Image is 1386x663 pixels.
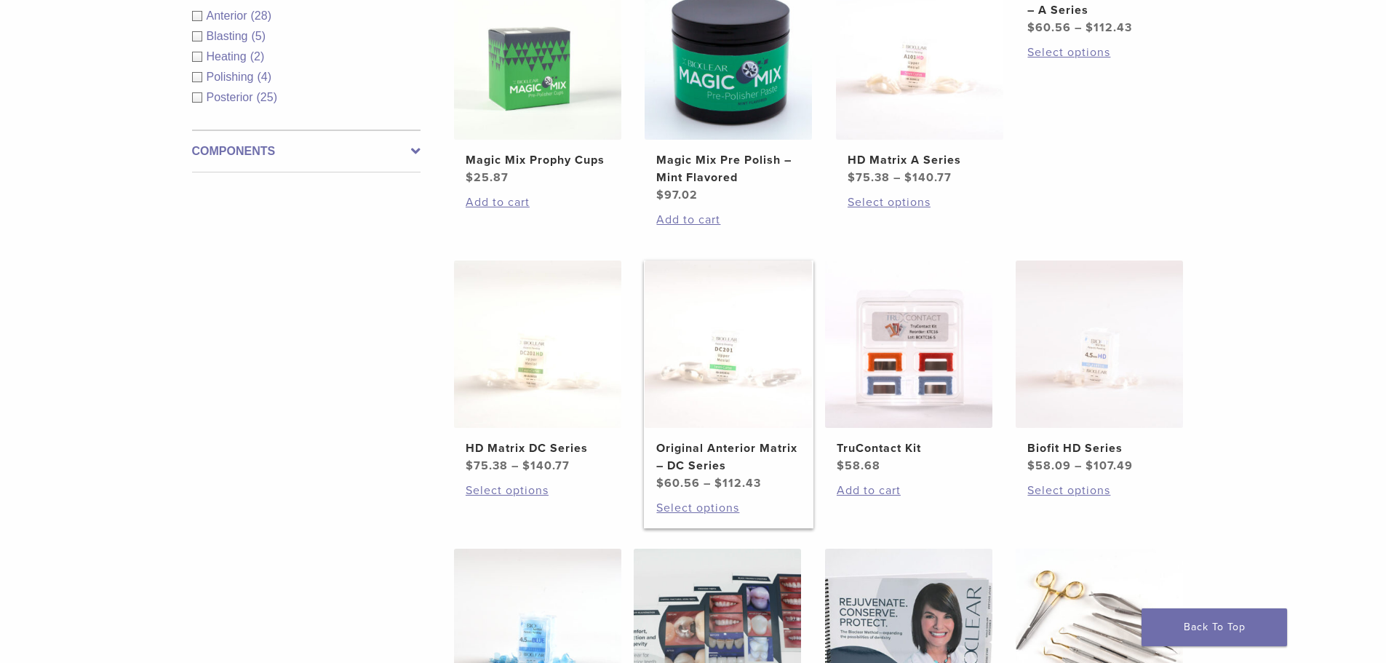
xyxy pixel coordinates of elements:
[656,188,664,202] span: $
[1027,20,1071,35] bdi: 60.56
[466,194,610,211] a: Add to cart: “Magic Mix Prophy Cups”
[454,261,621,428] img: HD Matrix DC Series
[656,499,800,517] a: Select options for “Original Anterior Matrix - DC Series”
[848,151,992,169] h2: HD Matrix A Series
[207,9,251,22] span: Anterior
[207,50,250,63] span: Heating
[656,476,700,491] bdi: 60.56
[1075,20,1082,35] span: –
[837,458,845,473] span: $
[466,458,474,473] span: $
[656,211,800,229] a: Add to cart: “Magic Mix Pre Polish - Mint Flavored”
[644,261,813,492] a: Original Anterior Matrix - DC SeriesOriginal Anterior Matrix – DC Series
[848,194,992,211] a: Select options for “HD Matrix A Series”
[207,91,257,103] span: Posterior
[824,261,994,475] a: TruContact KitTruContact Kit $58.68
[522,458,530,473] span: $
[714,476,761,491] bdi: 112.43
[1086,458,1094,473] span: $
[250,50,265,63] span: (2)
[1016,261,1183,428] img: Biofit HD Series
[1086,20,1094,35] span: $
[1015,261,1184,475] a: Biofit HD SeriesBiofit HD Series
[251,30,266,42] span: (5)
[1027,440,1171,457] h2: Biofit HD Series
[837,458,880,473] bdi: 58.68
[1086,458,1133,473] bdi: 107.49
[704,476,711,491] span: –
[904,170,952,185] bdi: 140.77
[656,440,800,475] h2: Original Anterior Matrix – DC Series
[511,458,519,473] span: –
[466,170,474,185] span: $
[466,151,610,169] h2: Magic Mix Prophy Cups
[1027,44,1171,61] a: Select options for “Original Anterior Matrix - A Series”
[1075,458,1082,473] span: –
[656,188,698,202] bdi: 97.02
[1027,482,1171,499] a: Select options for “Biofit HD Series”
[1086,20,1132,35] bdi: 112.43
[207,71,258,83] span: Polishing
[257,91,277,103] span: (25)
[825,261,992,428] img: TruContact Kit
[466,440,610,457] h2: HD Matrix DC Series
[466,482,610,499] a: Select options for “HD Matrix DC Series”
[893,170,901,185] span: –
[848,170,856,185] span: $
[848,170,890,185] bdi: 75.38
[1027,458,1071,473] bdi: 58.09
[904,170,912,185] span: $
[656,476,664,491] span: $
[257,71,271,83] span: (4)
[522,458,570,473] bdi: 140.77
[837,482,981,499] a: Add to cart: “TruContact Kit”
[207,30,252,42] span: Blasting
[466,458,508,473] bdi: 75.38
[1027,20,1035,35] span: $
[837,440,981,457] h2: TruContact Kit
[1027,458,1035,473] span: $
[1142,608,1287,646] a: Back To Top
[656,151,800,186] h2: Magic Mix Pre Polish – Mint Flavored
[466,170,509,185] bdi: 25.87
[251,9,271,22] span: (28)
[645,261,812,428] img: Original Anterior Matrix - DC Series
[453,261,623,475] a: HD Matrix DC SeriesHD Matrix DC Series
[714,476,722,491] span: $
[192,143,421,160] label: Components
